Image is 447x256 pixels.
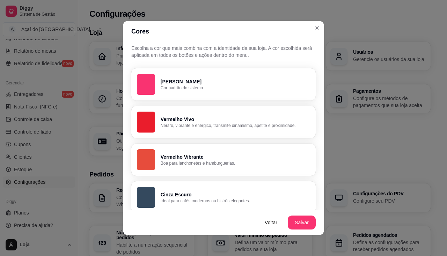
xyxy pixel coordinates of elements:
button: Close [312,22,323,33]
button: Voltar [257,216,285,229]
button: [PERSON_NAME]Cor padrão do sistema [131,68,316,100]
p: Escolha a cor que mais combina com a identidade da sua loja. A cor escolhida será aplicada em tod... [131,45,316,59]
button: Salvar [288,216,316,229]
button: Vermelho VibranteBoa para lanchonetes e hamburguerias. [131,144,316,176]
p: Cor padrão do sistema [161,85,310,91]
header: Cores [123,21,324,42]
button: Vermelho VivoNeutro, vibrante e enérgico, transmite dinamismo, apetite e proximidade. [131,106,316,138]
p: Vermelho Vivo [161,116,310,123]
button: Cinza EscuroIdeal para cafés modernos ou bistrôs elegantes. [131,181,316,213]
p: Cinza Escuro [161,191,310,198]
p: Ideal para cafés modernos ou bistrôs elegantes. [161,198,310,204]
p: [PERSON_NAME] [161,78,310,85]
p: Neutro, vibrante e enérgico, transmite dinamismo, apetite e proximidade. [161,123,310,128]
p: Vermelho Vibrante [161,153,310,160]
p: Boa para lanchonetes e hamburguerias. [161,160,310,166]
